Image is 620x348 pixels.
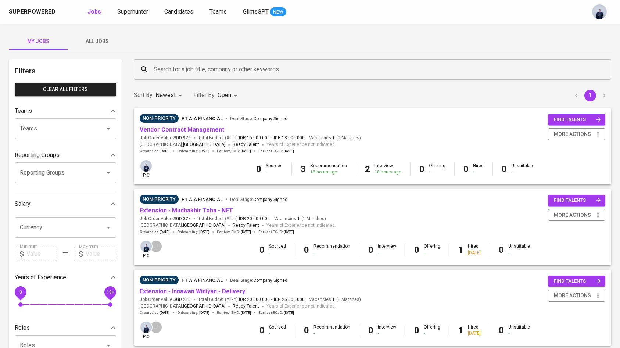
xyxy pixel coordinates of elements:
[259,325,265,336] b: 0
[266,169,283,175] div: -
[511,163,533,175] div: Unsuitable
[57,6,67,17] img: app logo
[284,229,294,234] span: [DATE]
[253,197,287,202] span: Company Signed
[140,195,179,204] div: extension
[296,216,300,222] span: 1
[429,163,445,175] div: Offering
[266,141,336,148] span: Years of Experience not indicated.
[241,310,251,315] span: [DATE]
[182,116,223,121] span: PT AIA FINANCIAL
[173,135,191,141] span: SGD 926
[15,83,116,96] button: Clear All filters
[301,164,306,174] b: 3
[253,116,287,121] span: Company Signed
[269,250,286,256] div: -
[160,148,170,154] span: [DATE]
[313,243,350,256] div: Recommendation
[140,216,191,222] span: Job Order Value
[103,222,114,233] button: Open
[103,168,114,178] button: Open
[140,321,153,340] div: pic
[198,297,305,303] span: Total Budget (All-In)
[473,169,484,175] div: -
[243,7,286,17] a: GlintsGPT NEW
[458,245,463,255] b: 1
[209,8,227,15] span: Teams
[271,297,272,303] span: -
[134,91,153,100] p: Sort By
[21,85,110,94] span: Clear All filters
[198,216,270,222] span: Total Budget (All-In)
[217,310,251,315] span: Earliest EMD :
[140,148,170,154] span: Created at :
[193,91,215,100] p: Filter By
[230,278,287,283] span: Deal Stage :
[160,229,170,234] span: [DATE]
[378,250,396,256] div: -
[313,250,350,256] div: -
[269,324,286,337] div: Sourced
[258,148,294,154] span: Earliest ECJD :
[548,209,605,221] button: more actions
[183,303,225,310] span: [GEOGRAPHIC_DATA]
[140,135,191,141] span: Job Order Value
[424,330,440,337] div: -
[117,7,150,17] a: Superhunter
[15,104,116,118] div: Teams
[548,276,605,287] button: find talents
[140,276,179,284] span: Non-Priority
[230,116,287,121] span: Deal Stage :
[15,273,66,282] p: Years of Experience
[15,270,116,285] div: Years of Experience
[140,126,224,133] a: Vendor Contract Management
[86,247,116,261] input: Value
[155,89,184,102] div: Newest
[140,303,225,310] span: [GEOGRAPHIC_DATA] ,
[304,245,309,255] b: 0
[140,297,191,303] span: Job Order Value
[140,114,179,123] div: Sufficient Talents in Pipeline
[15,151,60,159] p: Reporting Groups
[241,229,251,234] span: [DATE]
[199,229,209,234] span: [DATE]
[13,37,63,46] span: My Jobs
[256,164,261,174] b: 0
[140,222,225,229] span: [GEOGRAPHIC_DATA] ,
[463,164,469,174] b: 0
[378,324,396,337] div: Interview
[15,320,116,335] div: Roles
[15,200,31,208] p: Salary
[313,324,350,337] div: Recommendation
[15,323,30,332] p: Roles
[258,310,294,315] span: Earliest ECJD :
[140,288,245,295] a: Extension - Innawan Widiyan - Delivery
[150,240,162,253] div: J
[173,216,191,222] span: SGD 327
[26,247,57,261] input: Value
[374,169,401,175] div: 18 hours ago
[9,6,67,17] a: Superpoweredapp logo
[508,324,530,337] div: Unsuitable
[266,222,336,229] span: Years of Experience not indicated.
[230,197,287,202] span: Deal Stage :
[548,114,605,125] button: find talents
[239,297,270,303] span: IDR 20.000.000
[548,290,605,302] button: more actions
[15,107,32,115] p: Teams
[239,135,270,141] span: IDR 15.000.000
[584,90,596,101] button: page 1
[554,196,601,205] span: find talents
[218,92,231,98] span: Open
[173,297,191,303] span: SGD 210
[468,250,481,256] div: [DATE]
[554,211,591,220] span: more actions
[274,135,305,141] span: IDR 18.000.000
[9,8,55,16] div: Superpowered
[310,169,347,175] div: 18 hours ago
[284,148,294,154] span: [DATE]
[19,289,22,294] span: 0
[140,195,179,203] span: Non-Priority
[274,297,305,303] span: IDR 25.000.000
[164,7,195,17] a: Candidates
